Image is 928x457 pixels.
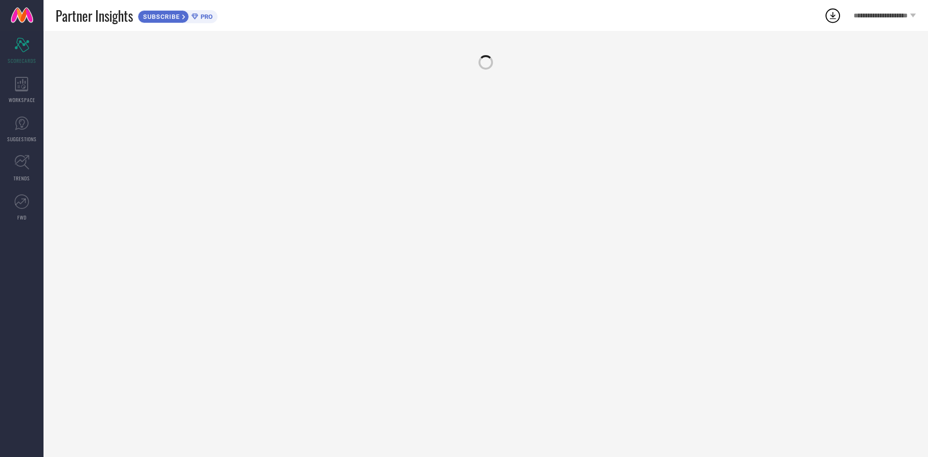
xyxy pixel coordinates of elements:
[8,57,36,64] span: SCORECARDS
[56,6,133,26] span: Partner Insights
[138,8,217,23] a: SUBSCRIBEPRO
[9,96,35,103] span: WORKSPACE
[198,13,213,20] span: PRO
[17,214,27,221] span: FWD
[14,175,30,182] span: TRENDS
[138,13,182,20] span: SUBSCRIBE
[7,135,37,143] span: SUGGESTIONS
[824,7,841,24] div: Open download list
